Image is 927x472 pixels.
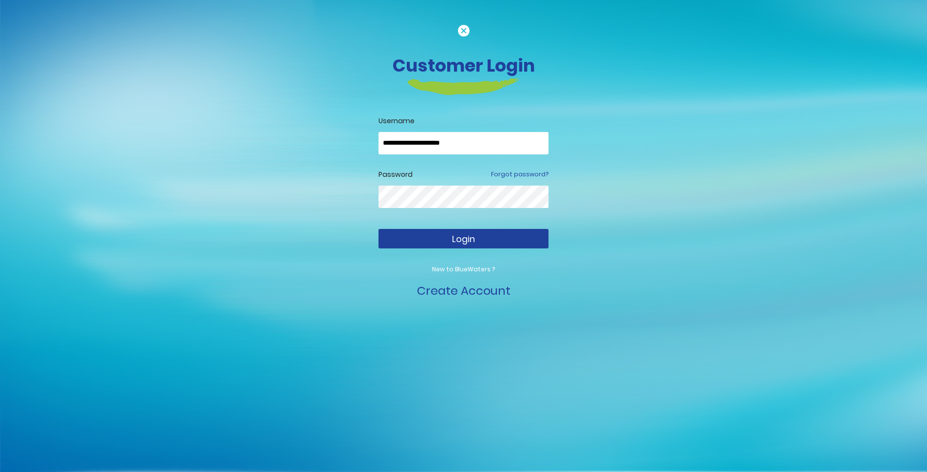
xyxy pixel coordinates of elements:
[378,229,549,248] button: Login
[491,170,549,179] a: Forgot password?
[378,116,549,126] label: Username
[378,170,413,180] label: Password
[452,233,475,245] span: Login
[408,78,519,95] img: login-heading-border.png
[458,25,470,37] img: cancel
[417,283,511,299] a: Create Account
[378,265,549,274] p: New to BlueWaters ?
[193,55,734,76] h3: Customer Login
